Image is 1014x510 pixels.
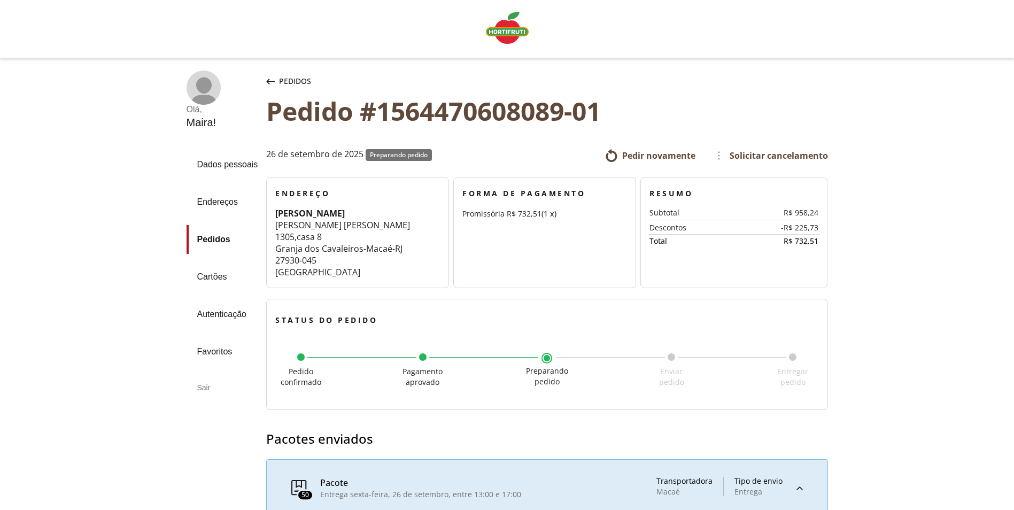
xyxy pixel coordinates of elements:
[275,231,295,243] span: 1305
[777,366,808,387] span: Entregar pedido
[370,150,428,159] span: Preparando pedido
[266,96,827,126] div: Pedido #1564470608089-01
[482,7,533,50] a: Logo
[462,188,627,199] h3: Forma de Pagamento
[275,219,410,231] span: [PERSON_NAME] [PERSON_NAME]
[320,490,521,499] div: Entrega sexta-feira, 26 de setembro, entre 13:00 e 17:00
[649,237,734,245] div: Total
[462,208,627,219] div: Promissória
[187,300,258,329] a: Autenticação
[366,243,392,254] span: Macaé
[649,188,818,199] h3: Resumo
[659,366,684,387] span: Enviar pedido
[297,231,322,243] span: casa 8
[656,488,713,496] div: Macaé
[187,117,216,129] div: Maira !
[301,492,309,499] span: 50
[649,208,751,217] div: Subtotal
[656,477,713,485] div: Transportadora
[275,188,440,199] h3: Endereço
[713,147,828,164] a: Solicitar cancelamento
[526,366,568,387] span: Preparando pedido
[486,12,529,44] img: Logo
[734,477,783,485] div: Tipo de envio
[363,243,366,254] span: -
[402,366,443,387] span: Pagamento aprovado
[275,243,363,254] span: Granja dos Cavaleiros
[507,208,541,219] span: R$ 732,51
[187,150,258,179] a: Dados pessoais
[187,188,258,217] a: Endereços
[751,208,818,217] div: R$ 958,24
[295,231,297,243] span: ,
[275,315,377,325] span: Status do pedido
[320,478,521,488] div: Pacote
[266,149,363,161] span: 26 de setembro de 2025
[649,223,751,232] div: Descontos
[275,266,360,278] span: [GEOGRAPHIC_DATA]
[751,223,818,232] div: -R$ 225,73
[187,337,258,366] a: Favoritos
[395,243,402,254] span: RJ
[734,237,818,245] div: R$ 732,51
[275,254,316,266] span: 27930-045
[266,431,827,446] h3: Pacotes enviados
[187,262,258,291] a: Cartões
[605,149,695,162] a: Pedir novamente
[264,71,313,92] button: Pedidos
[187,375,258,400] div: Sair
[187,225,258,254] a: Pedidos
[275,207,345,219] strong: [PERSON_NAME]
[281,366,321,387] span: Pedido confirmado
[734,488,783,496] div: Entrega
[279,76,311,87] span: Pedidos
[392,243,395,254] span: -
[541,208,556,219] span: (1 x)
[622,150,695,161] span: Pedir novamente
[187,105,216,114] div: Olá ,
